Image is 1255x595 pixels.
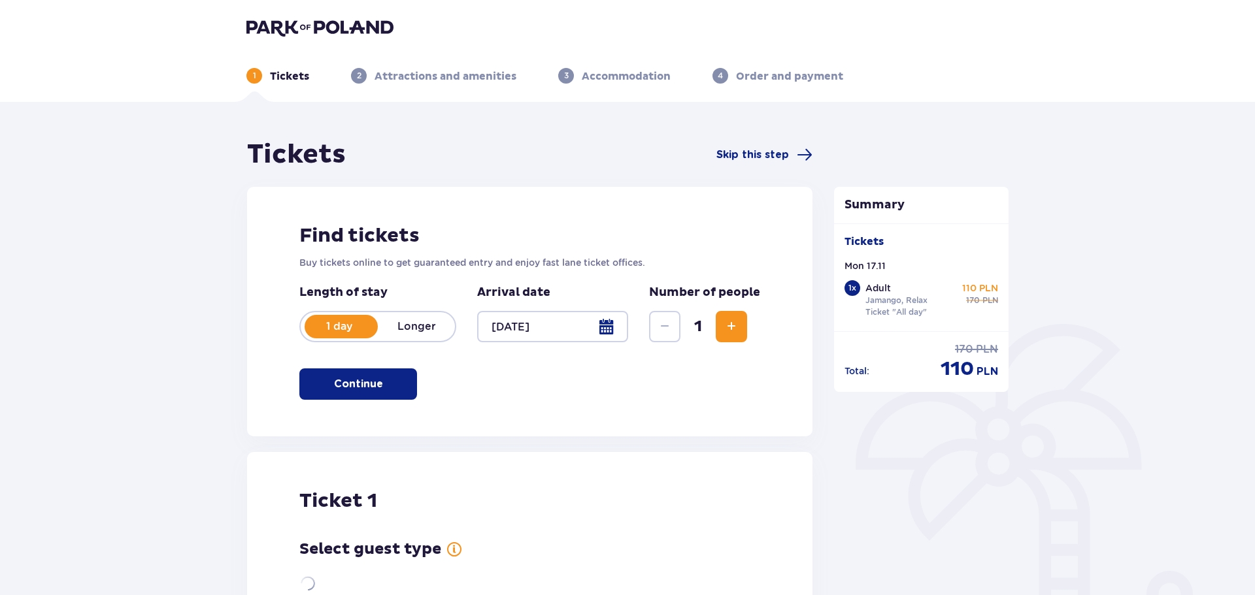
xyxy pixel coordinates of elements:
[357,70,361,82] p: 2
[834,197,1009,213] p: Summary
[976,342,998,357] span: PLN
[865,295,928,306] p: Jamango, Relax
[351,68,516,84] div: 2Attractions and amenities
[299,223,760,248] h2: Find tickets
[982,295,998,306] span: PLN
[558,68,671,84] div: 3Accommodation
[683,317,713,336] span: 1
[865,281,891,295] p: Adult
[299,489,377,513] h2: Ticket 1
[716,147,812,163] a: Skip this step
[716,311,747,342] button: Increase
[845,364,869,378] p: Total :
[962,281,998,295] p: 110 PLN
[941,357,974,381] span: 110
[718,70,723,82] p: 4
[299,285,456,300] p: Length of stay
[253,70,256,82] p: 1
[246,18,393,37] img: Park of Poland logo
[845,234,884,249] p: Tickets
[247,138,346,171] h1: Tickets
[845,259,886,272] p: Mon 17.11
[712,68,843,84] div: 4Order and payment
[977,364,998,379] span: PLN
[299,368,417,400] button: Continue
[716,148,789,162] span: Skip this step
[375,69,516,84] p: Attractions and amenities
[966,295,980,306] span: 170
[299,539,441,559] h3: Select guest type
[865,306,927,318] p: Ticket "All day"
[582,69,671,84] p: Accommodation
[246,68,309,84] div: 1Tickets
[334,377,383,391] p: Continue
[301,319,378,334] p: 1 day
[564,70,569,82] p: 3
[736,69,843,84] p: Order and payment
[299,256,760,269] p: Buy tickets online to get guaranteed entry and enjoy fast lane ticket offices.
[649,311,680,342] button: Decrease
[477,285,550,300] p: Arrival date
[955,342,973,357] span: 170
[270,69,309,84] p: Tickets
[845,280,860,296] div: 1 x
[649,285,760,300] p: Number of people
[378,319,455,334] p: Longer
